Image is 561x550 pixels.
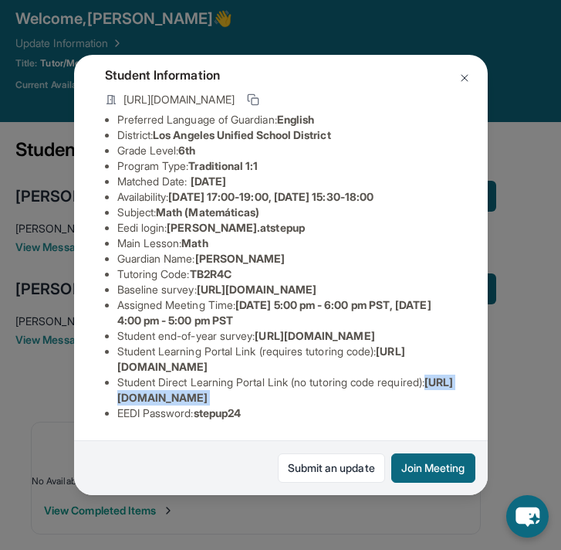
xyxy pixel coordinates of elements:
[117,143,457,158] li: Grade Level:
[277,113,315,126] span: English
[188,159,258,172] span: Traditional 1:1
[105,66,457,84] h4: Student Information
[391,453,475,483] button: Join Meeting
[191,175,226,188] span: [DATE]
[195,252,286,265] span: [PERSON_NAME]
[255,329,374,342] span: [URL][DOMAIN_NAME]
[156,205,259,219] span: Math (Matemáticas)
[117,158,457,174] li: Program Type:
[117,251,457,267] li: Guardian Name :
[117,267,457,282] li: Tutoring Code :
[117,236,457,251] li: Main Lesson :
[117,344,457,375] li: Student Learning Portal Link (requires tutoring code) :
[117,220,457,236] li: Eedi login :
[117,375,457,406] li: Student Direct Learning Portal Link (no tutoring code required) :
[181,236,208,250] span: Math
[117,189,457,205] li: Availability:
[197,283,316,296] span: [URL][DOMAIN_NAME]
[117,205,457,220] li: Subject :
[117,127,457,143] li: District:
[117,297,457,328] li: Assigned Meeting Time :
[194,406,242,419] span: stepup24
[178,144,195,157] span: 6th
[168,190,373,203] span: [DATE] 17:00-19:00, [DATE] 15:30-18:00
[117,112,457,127] li: Preferred Language of Guardian:
[123,92,235,107] span: [URL][DOMAIN_NAME]
[117,174,457,189] li: Matched Date:
[278,453,385,483] a: Submit an update
[117,406,457,421] li: EEDI Password :
[117,328,457,344] li: Student end-of-year survey :
[458,72,471,84] img: Close Icon
[506,495,549,538] button: chat-button
[244,90,262,109] button: Copy link
[117,298,431,327] span: [DATE] 5:00 pm - 6:00 pm PST, [DATE] 4:00 pm - 5:00 pm PST
[117,282,457,297] li: Baseline survey :
[153,128,330,141] span: Los Angeles Unified School District
[190,267,231,280] span: TB2R4C
[167,221,305,234] span: [PERSON_NAME].atstepup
